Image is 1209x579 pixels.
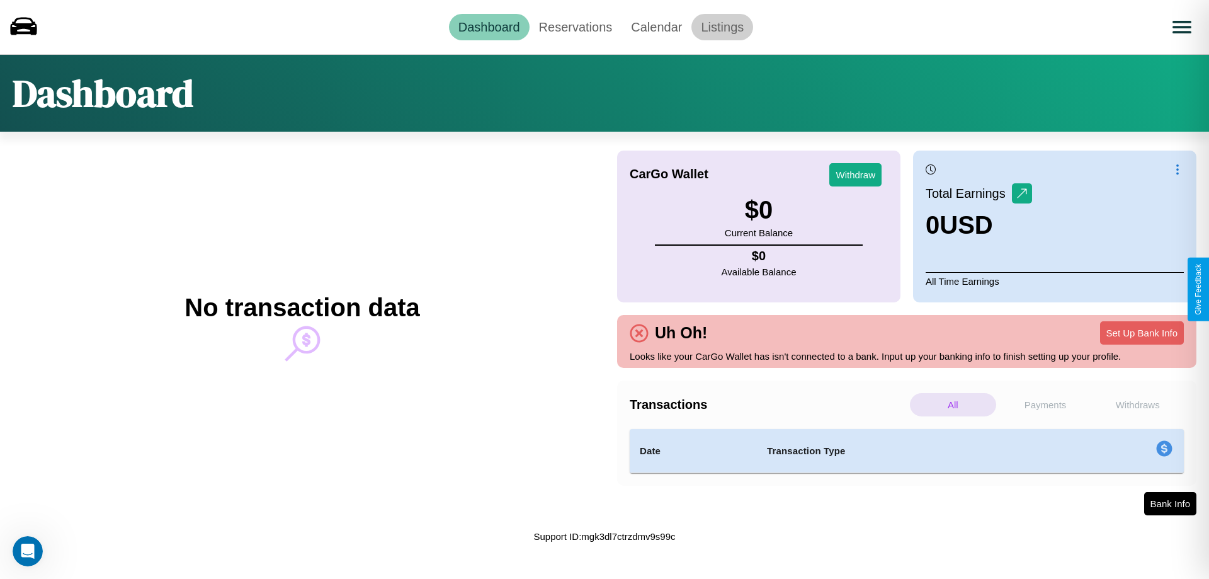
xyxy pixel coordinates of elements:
p: Withdraws [1094,393,1181,416]
h4: Uh Oh! [649,324,713,342]
a: Dashboard [449,14,530,40]
h3: $ 0 [725,196,793,224]
h4: Transaction Type [767,444,1053,459]
h3: 0 USD [926,211,1032,239]
h4: $ 0 [722,249,797,263]
a: Reservations [530,14,622,40]
a: Calendar [622,14,691,40]
table: simple table [630,429,1184,473]
p: Looks like your CarGo Wallet has isn't connected to a bank. Input up your banking info to finish ... [630,348,1184,365]
iframe: Intercom live chat [13,536,43,566]
p: Total Earnings [926,182,1012,205]
h2: No transaction data [184,294,419,322]
h4: Transactions [630,398,907,412]
a: Listings [691,14,753,40]
p: Current Balance [725,224,793,241]
p: Payments [1002,393,1089,416]
p: Support ID: mgk3dl7ctrzdmv9s99c [533,528,675,545]
h1: Dashboard [13,67,193,119]
p: Available Balance [722,263,797,280]
p: All [910,393,996,416]
button: Set Up Bank Info [1100,321,1184,345]
h4: Date [640,444,747,459]
button: Bank Info [1144,492,1196,515]
div: Give Feedback [1194,264,1203,315]
h4: CarGo Wallet [630,167,708,181]
button: Withdraw [829,163,882,186]
p: All Time Earnings [926,272,1184,290]
button: Open menu [1164,9,1200,45]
